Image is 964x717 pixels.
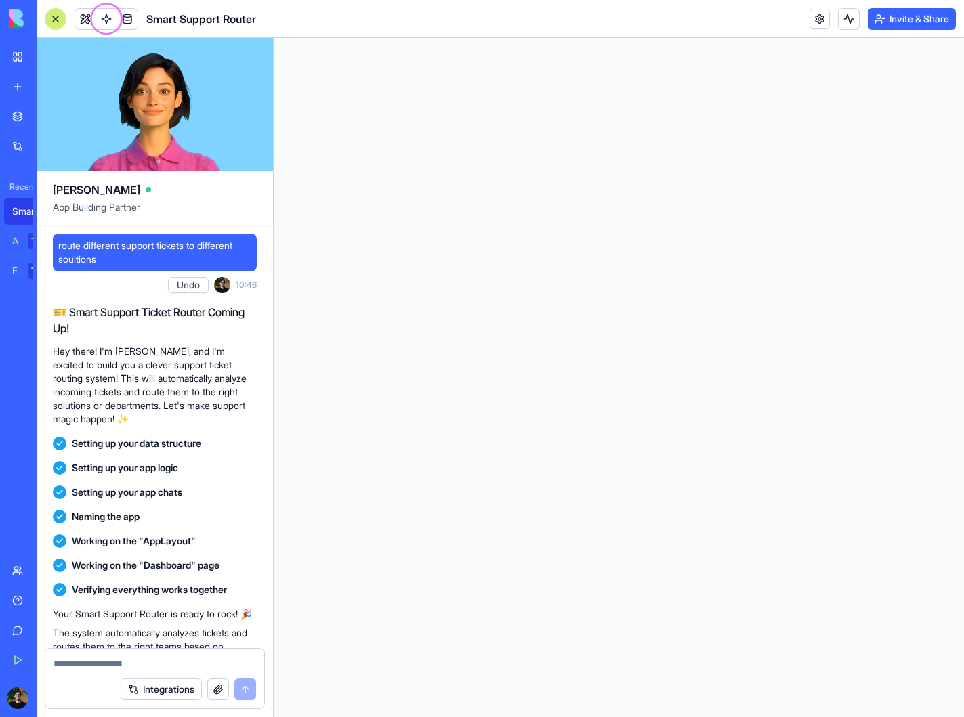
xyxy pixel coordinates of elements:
p: Your Smart Support Router is ready to rock! 🎉 [53,607,257,621]
img: ACg8ocLZb2OQFiVzQCw2s_SXLb7biiKV3vKLJxkE2JoExnkvc3kH8X0=s96-c [214,277,230,293]
span: Setting up your data structure [72,437,201,450]
span: Recent [4,181,33,192]
span: Setting up your app logic [72,461,178,475]
a: Smart Support Router [4,198,58,225]
span: Working on the "Dashboard" page [72,559,219,572]
p: The system automatically analyzes tickets and routes them to the right teams based on keywords an... [53,626,257,708]
span: route different support tickets to different soultions [58,239,251,266]
span: [PERSON_NAME] [53,181,140,198]
div: AI Logo Generator [12,234,19,248]
div: Feedback Form [12,264,19,278]
h2: 🎫 Smart Support Ticket Router Coming Up! [53,304,257,336]
div: Smart Support Router [12,204,50,218]
span: App Building Partner [53,200,257,225]
div: TRY [28,233,50,249]
button: Invite & Share [868,8,956,30]
div: TRY [28,263,50,279]
img: logo [9,9,93,28]
button: Undo [168,277,209,293]
button: Integrations [121,678,202,700]
span: Naming the app [72,510,140,523]
span: Setting up your app chats [72,485,182,499]
img: ACg8ocLZb2OQFiVzQCw2s_SXLb7biiKV3vKLJxkE2JoExnkvc3kH8X0=s96-c [7,687,28,709]
a: AI Logo GeneratorTRY [4,227,58,255]
span: Verifying everything works together [72,583,227,596]
span: Smart Support Router [146,11,256,27]
p: Hey there! I'm [PERSON_NAME], and I'm excited to build you a clever support ticket routing system... [53,345,257,426]
span: Working on the "AppLayout" [72,534,196,548]
span: 10:46 [236,280,257,290]
a: Feedback FormTRY [4,257,58,284]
